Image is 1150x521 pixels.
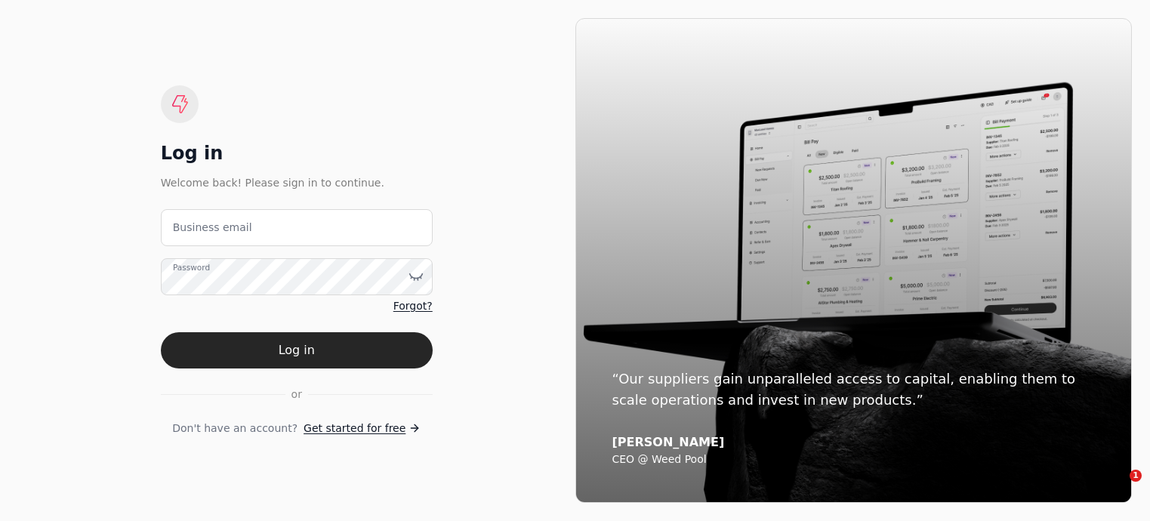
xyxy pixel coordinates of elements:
[393,298,433,314] a: Forgot?
[161,332,433,368] button: Log in
[612,453,1096,467] div: CEO @ Weed Pool
[173,261,210,273] label: Password
[291,387,302,402] span: or
[1130,470,1142,482] span: 1
[161,174,433,191] div: Welcome back! Please sign in to continue.
[172,421,298,436] span: Don't have an account?
[173,220,252,236] label: Business email
[304,421,421,436] a: Get started for free
[612,368,1096,411] div: “Our suppliers gain unparalleled access to capital, enabling them to scale operations and invest ...
[304,421,405,436] span: Get started for free
[161,141,433,165] div: Log in
[612,435,1096,450] div: [PERSON_NAME]
[1099,470,1135,506] iframe: Intercom live chat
